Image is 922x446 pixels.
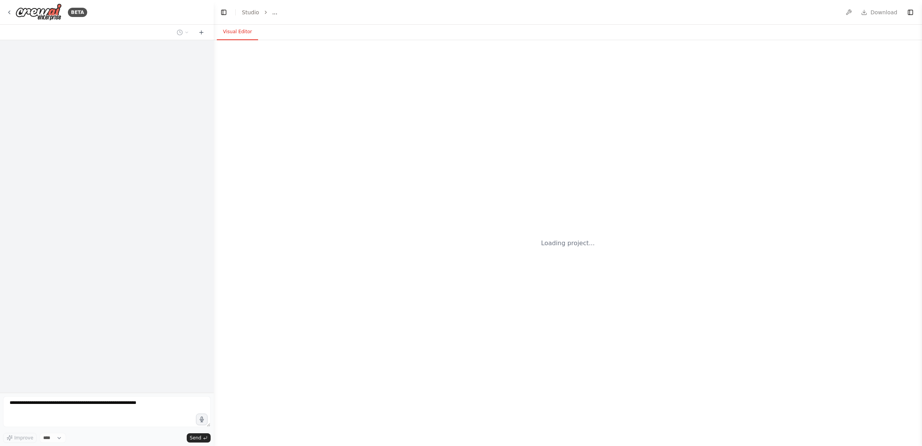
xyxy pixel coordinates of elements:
[217,24,258,40] button: Visual Editor
[541,239,595,248] div: Loading project...
[218,7,229,18] button: Hide left sidebar
[15,3,62,21] img: Logo
[3,433,37,443] button: Improve
[187,433,211,443] button: Send
[242,8,277,16] nav: breadcrumb
[272,8,277,16] span: ...
[68,8,87,17] div: BETA
[196,414,208,425] button: Click to speak your automation idea
[242,9,259,15] a: Studio
[190,435,201,441] span: Send
[14,435,33,441] span: Improve
[195,28,208,37] button: Start a new chat
[174,28,192,37] button: Switch to previous chat
[905,7,916,18] button: Show right sidebar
